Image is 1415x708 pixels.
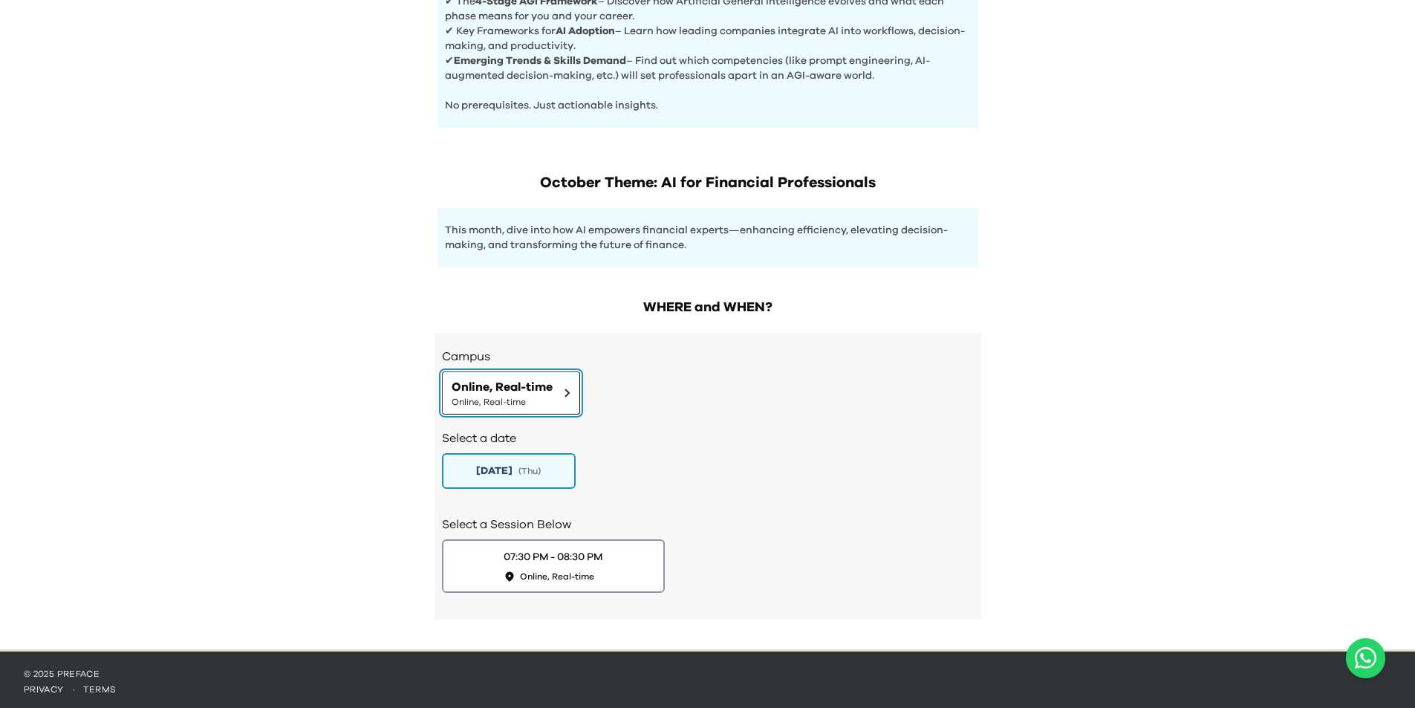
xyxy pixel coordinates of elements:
[452,396,553,408] span: Online, Real-time
[64,685,83,694] span: ·
[452,378,553,396] span: Online, Real-time
[442,429,974,447] h2: Select a date
[442,516,974,533] h2: Select a Session Below
[445,53,971,83] p: ✔ – Find out which competencies (like prompt engineering, AI-augmented decision-making, etc.) wil...
[504,550,602,565] div: 07:30 PM - 08:30 PM
[442,371,580,415] button: Online, Real-timeOnline, Real-time
[83,685,117,694] a: terms
[442,348,974,366] h3: Campus
[454,56,626,66] b: Emerging Trends & Skills Demand
[24,685,64,694] a: privacy
[435,297,981,318] h2: WHERE and WHEN?
[445,223,971,253] p: This month, dive into how AI empowers financial experts—enhancing efficiency, elevating decision-...
[1346,638,1385,678] button: Open WhatsApp chat
[1346,638,1385,678] a: Chat with us on WhatsApp
[445,83,971,113] p: No prerequisites. Just actionable insights.
[442,539,665,593] button: 07:30 PM - 08:30 PMOnline, Real-time
[518,465,541,477] span: ( Thu )
[24,668,1391,680] p: © 2025 Preface
[442,453,576,489] button: [DATE](Thu)
[556,26,615,36] b: AI Adoption
[476,464,513,478] span: [DATE]
[437,172,978,193] h1: October Theme: AI for Financial Professionals
[520,571,594,582] span: Online, Real-time
[445,24,971,53] p: ✔ Key Frameworks for – Learn how leading companies integrate AI into workflows, decision-making, ...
